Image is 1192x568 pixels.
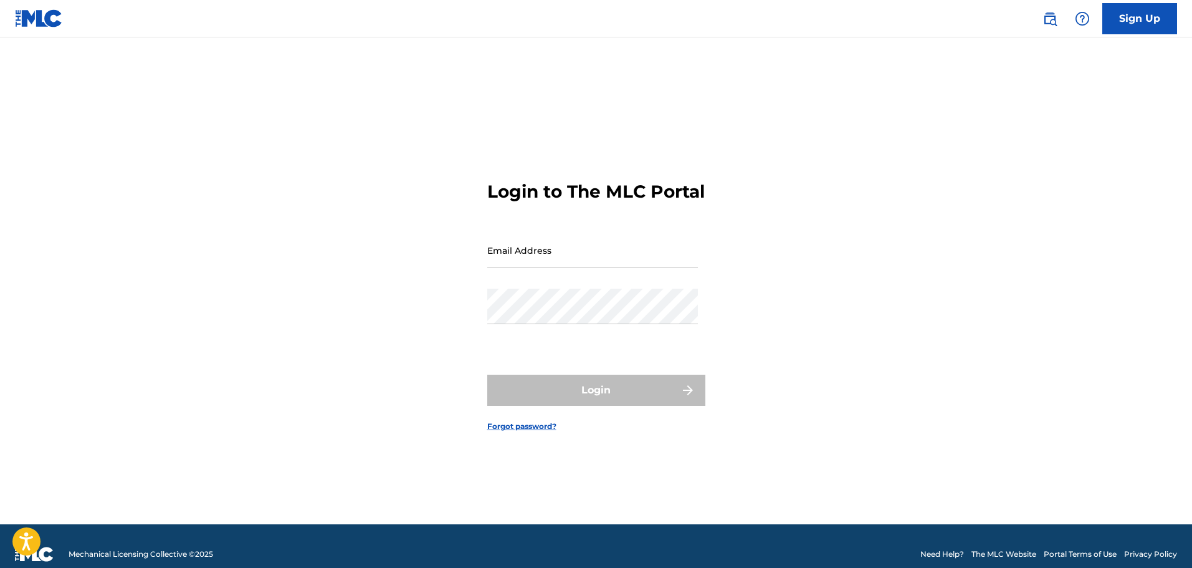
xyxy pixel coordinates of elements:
a: The MLC Website [971,549,1036,560]
a: Privacy Policy [1124,549,1177,560]
a: Forgot password? [487,421,556,432]
a: Sign Up [1102,3,1177,34]
h3: Login to The MLC Portal [487,181,705,203]
img: logo [15,547,54,562]
span: Mechanical Licensing Collective © 2025 [69,549,213,560]
div: Help [1070,6,1095,31]
a: Public Search [1037,6,1062,31]
img: help [1075,11,1090,26]
a: Portal Terms of Use [1044,549,1117,560]
iframe: Chat Widget [1130,508,1192,568]
a: Need Help? [920,549,964,560]
img: search [1042,11,1057,26]
img: MLC Logo [15,9,63,27]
